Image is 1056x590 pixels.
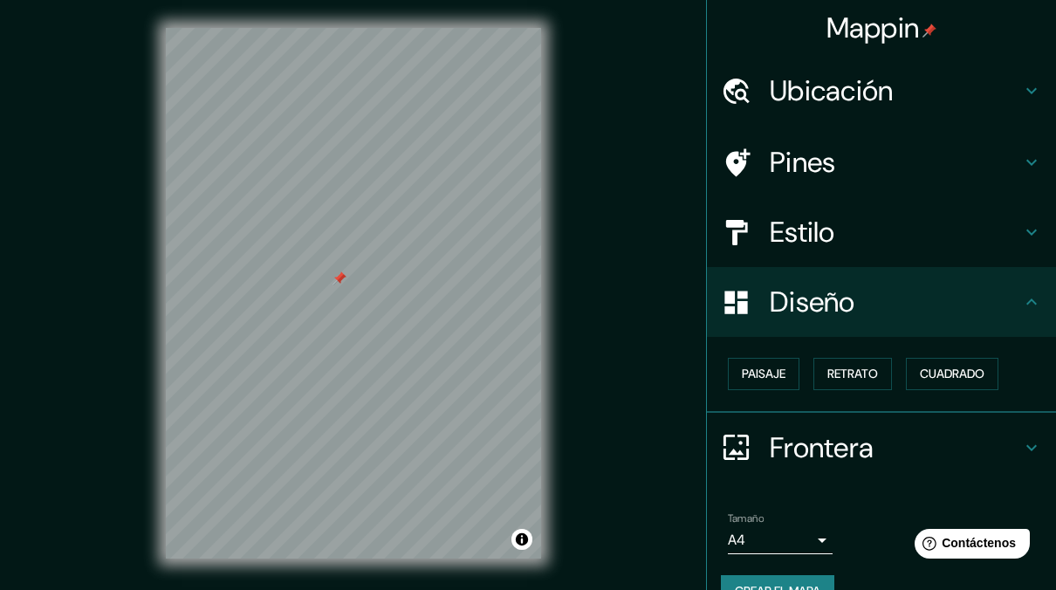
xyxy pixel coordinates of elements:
font: Paisaje [742,363,785,385]
button: Retrato [813,358,892,390]
div: Ubicación [707,56,1056,126]
button: Alternar atribución [511,529,532,550]
h4: Pines [770,145,1021,180]
h4: Estilo [770,215,1021,250]
font: Cuadrado [920,363,984,385]
div: Pines [707,127,1056,197]
canvas: Mapa [166,28,541,559]
font: Mappin [826,10,920,46]
iframe: Help widget launcher [901,522,1037,571]
h4: Diseño [770,285,1021,319]
h4: Ubicación [770,73,1021,108]
button: Paisaje [728,358,799,390]
div: A4 [728,526,833,554]
button: Cuadrado [906,358,998,390]
label: Tamaño [728,511,764,525]
div: Frontera [707,413,1056,483]
h4: Frontera [770,430,1021,465]
img: pin-icon.png [922,24,936,38]
div: Diseño [707,267,1056,337]
div: Estilo [707,197,1056,267]
font: Retrato [827,363,878,385]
